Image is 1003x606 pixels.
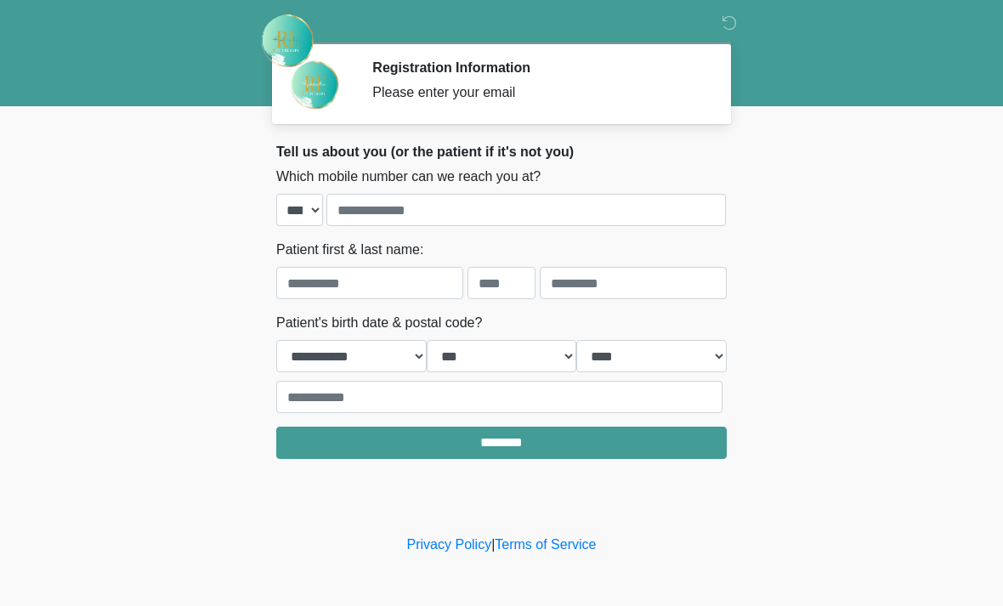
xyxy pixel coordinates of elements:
img: Rehydrate Aesthetics & Wellness Logo [259,13,315,69]
div: Please enter your email [372,82,701,103]
a: Privacy Policy [407,537,492,552]
a: Terms of Service [495,537,596,552]
img: Agent Avatar [289,59,340,110]
h2: Tell us about you (or the patient if it's not you) [276,144,727,160]
label: Patient's birth date & postal code? [276,313,482,333]
a: | [491,537,495,552]
label: Which mobile number can we reach you at? [276,167,541,187]
label: Patient first & last name: [276,240,423,260]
